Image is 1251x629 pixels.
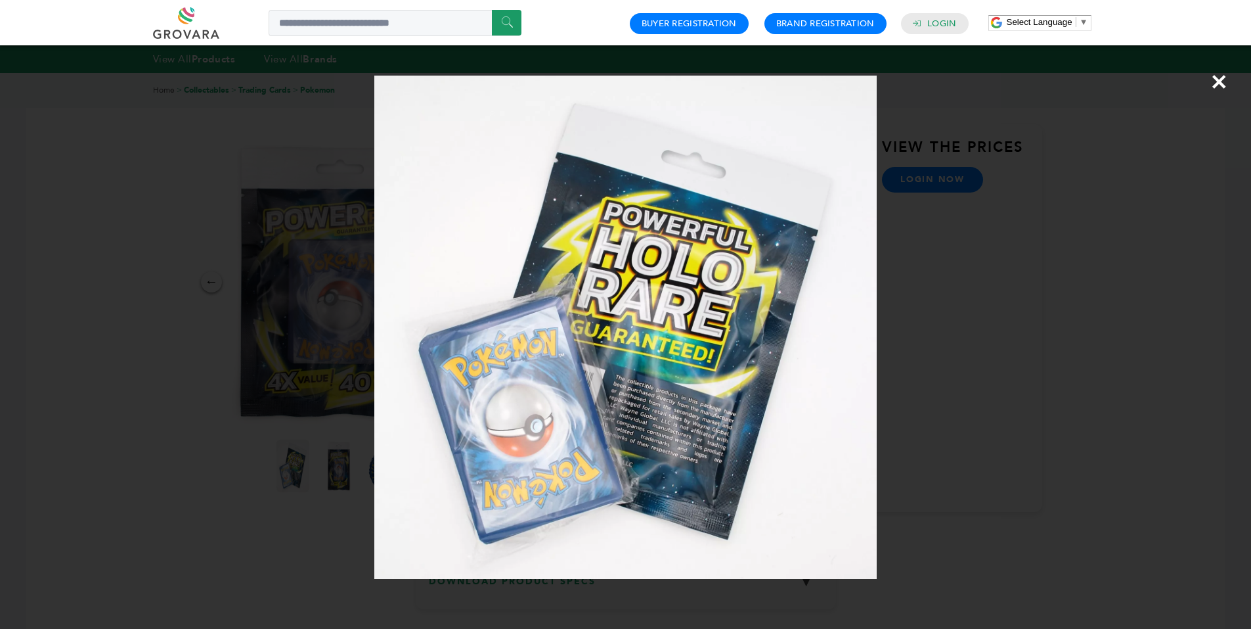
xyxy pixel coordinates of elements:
[1007,17,1088,27] a: Select Language​
[269,10,521,36] input: Search a product or brand...
[374,76,877,579] img: Image Preview
[1210,63,1228,100] span: ×
[776,18,875,30] a: Brand Registration
[1080,17,1088,27] span: ▼
[642,18,737,30] a: Buyer Registration
[1076,17,1076,27] span: ​
[1007,17,1072,27] span: Select Language
[927,18,956,30] a: Login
